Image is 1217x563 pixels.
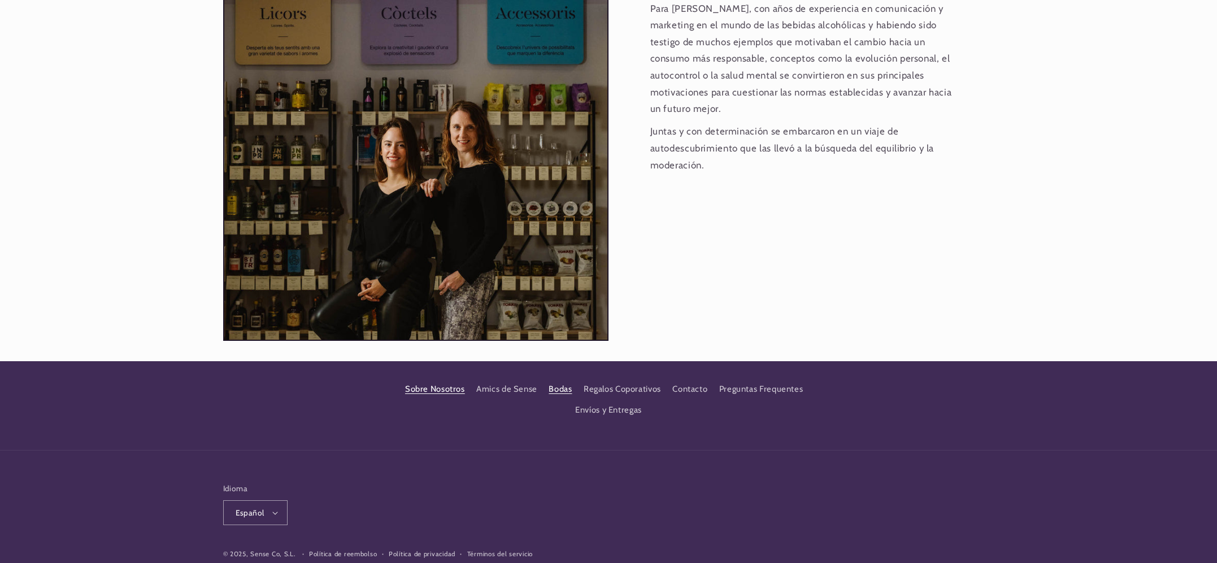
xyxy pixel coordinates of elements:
a: Términos del servicio [467,549,533,560]
h2: Idioma [223,483,288,494]
small: © 2025, Sense Co, S.L. [223,550,295,558]
a: Preguntas Frequentes [719,379,803,400]
a: Amics de Sense [476,379,537,400]
a: Envíos y Entregas [575,400,642,420]
span: Español [236,507,264,518]
a: Política de reembolso [309,549,377,560]
a: Regalos Coporativos [584,379,661,400]
a: Sobre Nosotros [405,382,465,400]
a: Bodas [549,379,572,400]
button: Español [223,500,288,525]
p: Para [PERSON_NAME], con años de experiencia en comunicación y marketing en el mundo de las bebida... [650,1,953,118]
a: Contacto [672,379,707,400]
p: Juntas y con determinación se embarcaron en un viaje de autodescubrimiento que las llevó a la bús... [650,123,953,174]
a: Política de privacidad [389,549,455,560]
